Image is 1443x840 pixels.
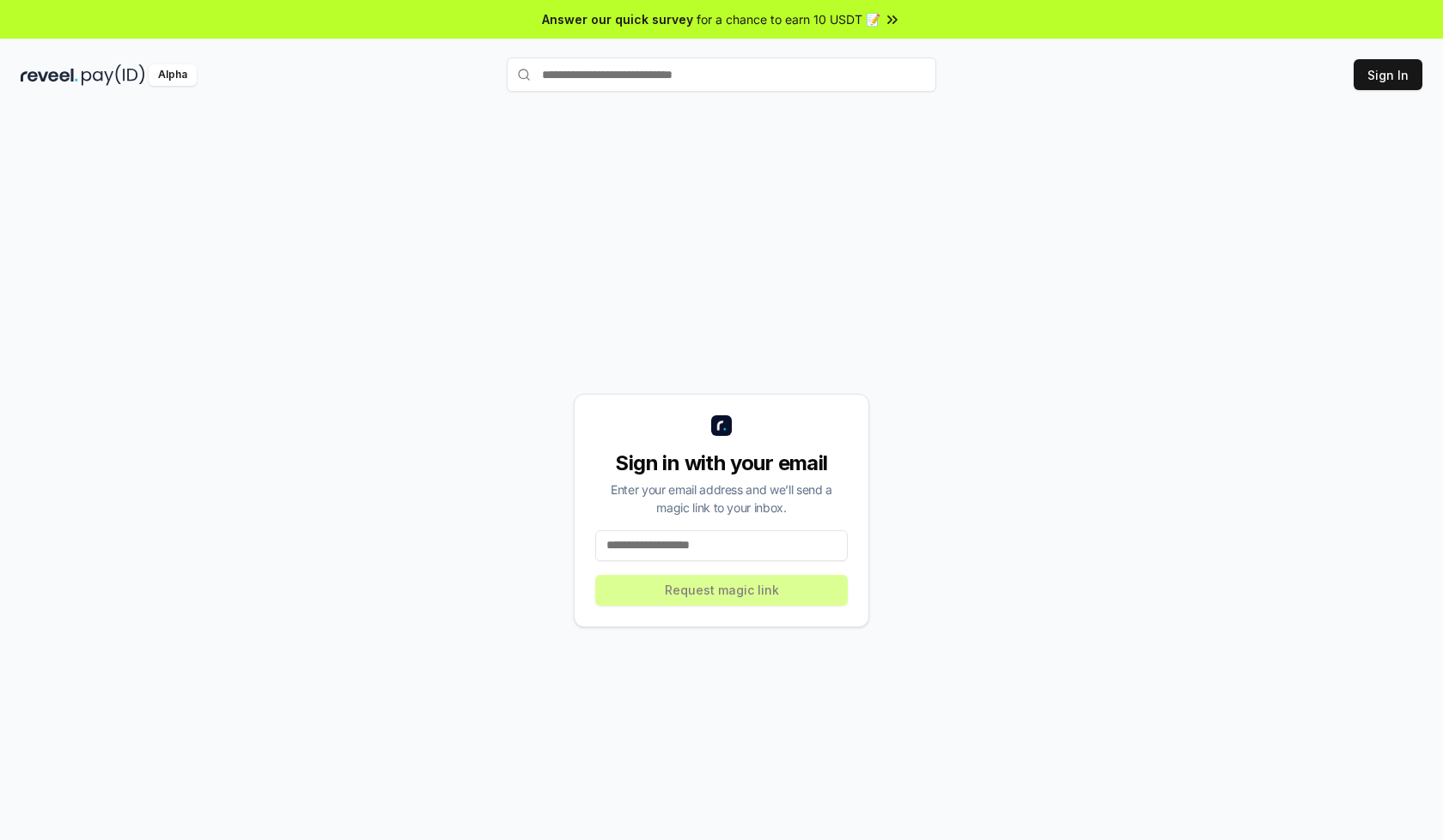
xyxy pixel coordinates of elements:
[711,415,732,436] img: logo_small
[21,64,78,86] img: reveel_dark
[149,64,197,86] div: Alpha
[595,450,848,477] div: Sign in with your email
[595,480,848,517] div: Enter your email address and we’ll send a magic link to your inbox.
[697,10,880,28] span: for a chance to earn 10 USDT 📝
[542,10,693,28] span: Answer our quick survey
[82,64,145,86] img: pay_id
[1354,59,1422,90] button: Sign In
